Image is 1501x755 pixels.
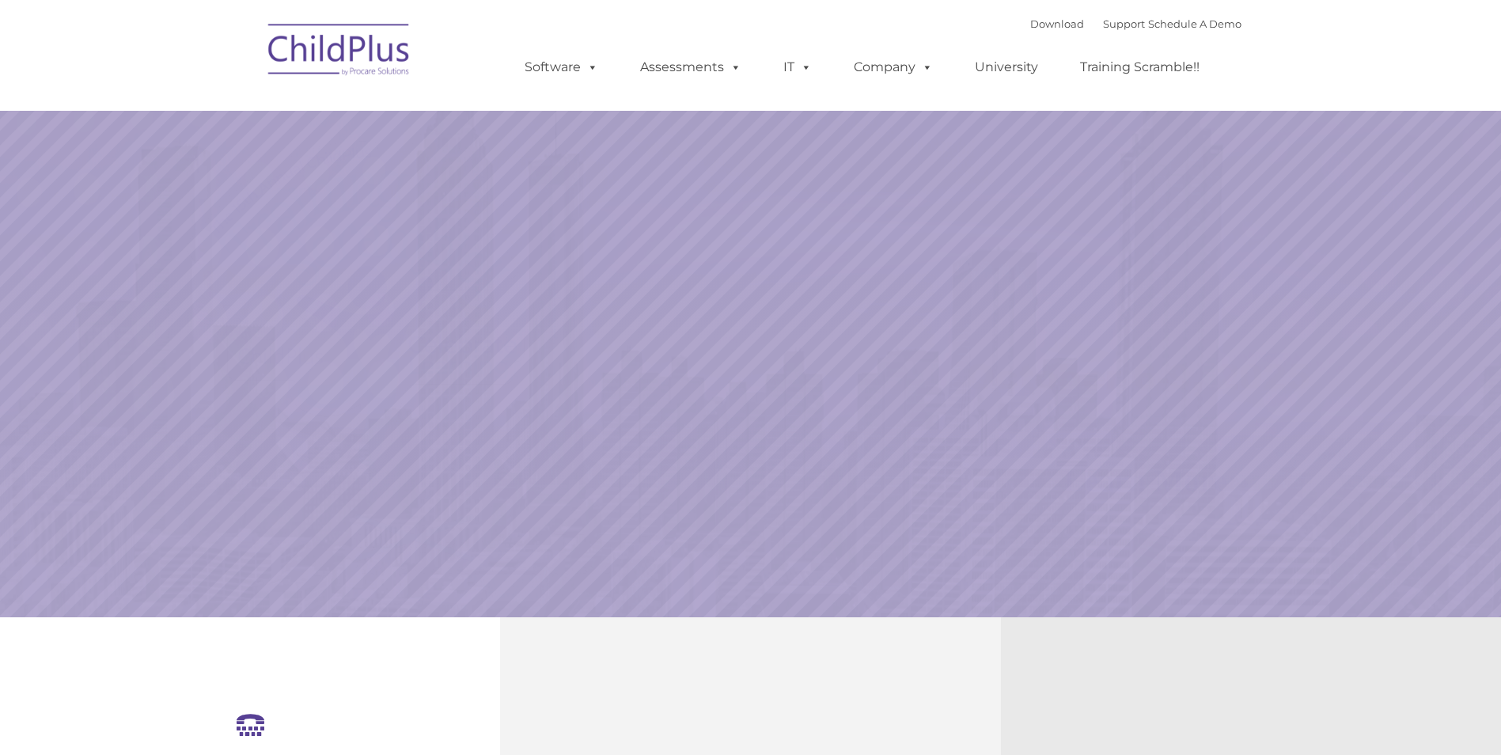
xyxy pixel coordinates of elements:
font: | [1030,17,1241,30]
a: University [959,51,1054,83]
a: IT [768,51,828,83]
a: Software [509,51,614,83]
a: Download [1030,17,1084,30]
a: Company [838,51,949,83]
a: Support [1103,17,1145,30]
img: ChildPlus by Procare Solutions [260,13,419,92]
a: Training Scramble!! [1064,51,1215,83]
a: Schedule A Demo [1148,17,1241,30]
a: Assessments [624,51,757,83]
a: Learn More [1020,448,1271,514]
